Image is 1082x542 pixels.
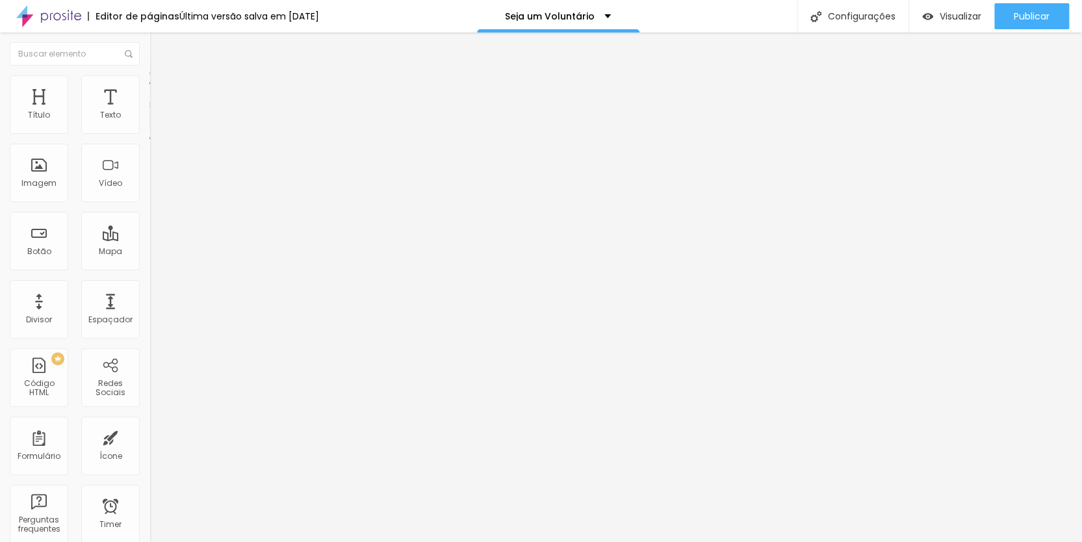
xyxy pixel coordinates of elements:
[810,11,821,22] img: Icone
[10,42,140,66] input: Buscar elemento
[179,12,319,21] div: Última versão salva em [DATE]
[88,12,179,21] div: Editor de páginas
[99,247,122,256] div: Mapa
[99,452,122,461] div: Ícone
[13,379,64,398] div: Código HTML
[27,247,51,256] div: Botão
[13,515,64,534] div: Perguntas frequentes
[26,315,52,324] div: Divisor
[922,11,933,22] img: view-1.svg
[99,179,122,188] div: Vídeo
[88,315,133,324] div: Espaçador
[994,3,1069,29] button: Publicar
[28,110,50,120] div: Título
[940,11,981,21] span: Visualizar
[909,3,994,29] button: Visualizar
[1014,11,1050,21] span: Publicar
[100,110,121,120] div: Texto
[21,179,57,188] div: Imagem
[99,520,122,529] div: Timer
[125,50,133,58] img: Icone
[505,12,595,21] p: Seja um Voluntário
[84,379,136,398] div: Redes Sociais
[18,452,60,461] div: Formulário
